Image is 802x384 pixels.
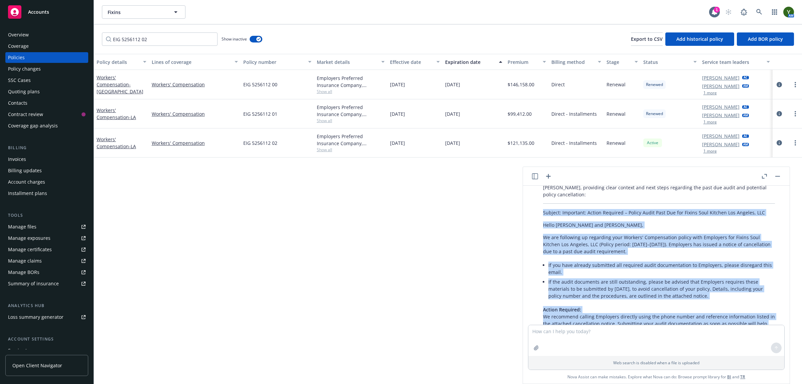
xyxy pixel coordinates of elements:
div: Account charges [8,177,45,187]
a: [PERSON_NAME] [702,83,740,90]
div: Overview [8,29,29,40]
a: [PERSON_NAME] [702,74,740,81]
a: Start snowing [722,5,735,19]
a: SSC Cases [5,75,88,86]
div: Billing updates [8,165,42,176]
a: more [791,139,799,147]
span: EIG 5256112 01 [243,110,277,117]
a: Report a Bug [737,5,751,19]
span: EIG 5256112 00 [243,81,277,88]
a: Manage BORs [5,267,88,278]
span: $99,412.00 [508,110,532,117]
span: Direct [551,81,565,88]
a: Account charges [5,177,88,187]
span: $146,158.00 [508,81,534,88]
button: Service team leaders [699,54,773,70]
span: - LA [129,143,136,150]
a: Manage files [5,221,88,232]
a: Installment plans [5,188,88,199]
div: Employers Preferred Insurance Company, Employers Insurance Group [317,104,385,118]
a: Workers' Compensation [97,74,143,95]
button: 1 more [703,91,717,95]
a: Invoices [5,154,88,165]
span: Export to CSV [631,36,663,42]
div: Analytics hub [5,302,88,309]
a: [PERSON_NAME] [702,132,740,139]
div: Quoting plans [8,86,40,97]
div: Summary of insurance [8,278,59,289]
div: Lines of coverage [152,59,231,66]
a: Loss summary generator [5,312,88,322]
a: more [791,110,799,118]
div: Contacts [8,98,27,108]
span: [DATE] [390,110,405,117]
div: Service team leaders [702,59,763,66]
div: Manage exposures [8,233,50,244]
a: Accounts [5,3,88,21]
span: Renewed [646,82,663,88]
a: Workers' Compensation [152,139,238,147]
p: Subject: Important: Action Required – Policy Audit Past Due for Fixins Soul Kitchen Los Angeles, LLC [543,209,775,216]
div: Coverage [8,41,29,52]
a: Workers' Compensation [97,107,136,120]
span: Renewal [607,110,626,117]
span: Add BOR policy [748,36,783,42]
button: 1 more [703,149,717,153]
a: Coverage gap analysis [5,120,88,131]
p: We are following up regarding your Workers' Compensation policy with Employers for Fixins Soul Ki... [543,234,775,255]
span: Active [646,140,659,146]
a: Manage exposures [5,233,88,244]
span: Show all [317,89,385,94]
div: Policy changes [8,64,41,74]
div: Coverage gap analysis [8,120,58,131]
a: Quoting plans [5,86,88,97]
button: 1 more [703,120,717,124]
div: Effective date [390,59,432,66]
span: Action Required: [543,306,581,313]
div: Contract review [8,109,43,120]
button: Status [641,54,699,70]
button: Export to CSV [631,32,663,46]
a: [PERSON_NAME] [702,112,740,119]
button: Market details [314,54,388,70]
span: Renewed [646,111,663,117]
button: Expiration date [442,54,505,70]
p: We recommend calling Employers directly using the phone number and reference information listed i... [543,306,775,334]
p: Hello [PERSON_NAME] and [PERSON_NAME], [543,221,775,228]
span: Add historical policy [676,36,723,42]
div: Market details [317,59,378,66]
div: Billing method [551,59,594,66]
a: Policies [5,52,88,63]
div: Status [643,59,689,66]
button: Policy details [94,54,149,70]
a: Workers' Compensation [152,110,238,117]
li: If the audit documents are still outstanding, please be advised that Employers requires these mat... [548,277,775,301]
p: Here's an improved and more detailed version of your email notification for [PERSON_NAME] and [PE... [543,177,775,198]
div: Stage [607,59,631,66]
button: Effective date [387,54,442,70]
button: Lines of coverage [149,54,241,70]
a: Contract review [5,109,88,120]
a: circleInformation [775,81,783,89]
button: Fixins [102,5,185,19]
button: Add BOR policy [737,32,794,46]
span: [DATE] [445,139,460,147]
div: Account settings [5,336,88,343]
a: circleInformation [775,110,783,118]
li: If you have already submitted all required audit documentation to Employers, please disregard thi... [548,260,775,277]
span: EIG 5256112 02 [243,139,277,147]
div: Tools [5,212,88,219]
div: SSC Cases [8,75,31,86]
p: Web search is disabled when a file is uploaded [532,360,780,366]
div: Policy number [243,59,304,66]
span: Open Client Navigator [12,362,62,369]
div: Employers Preferred Insurance Company, Employers Insurance Group [317,75,385,89]
span: [DATE] [445,81,460,88]
a: circleInformation [775,139,783,147]
span: Fixins [108,9,165,16]
a: Billing updates [5,165,88,176]
div: Installment plans [8,188,47,199]
span: Show inactive [222,36,247,42]
a: Policy changes [5,64,88,74]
